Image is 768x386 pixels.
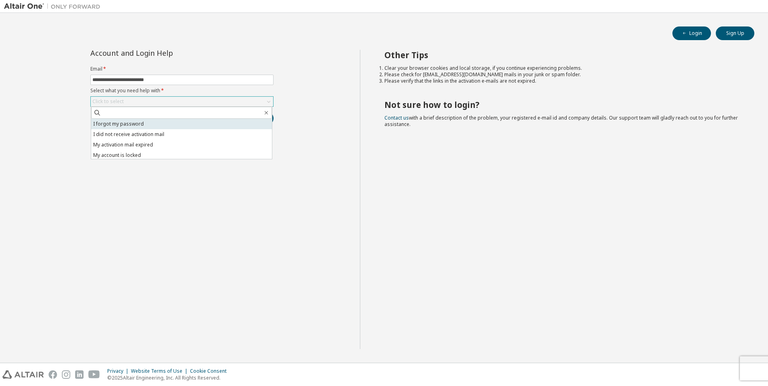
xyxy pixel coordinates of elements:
[384,114,738,128] span: with a brief description of the problem, your registered e-mail id and company details. Our suppo...
[672,26,711,40] button: Login
[75,370,84,379] img: linkedin.svg
[90,50,237,56] div: Account and Login Help
[107,368,131,374] div: Privacy
[88,370,100,379] img: youtube.svg
[4,2,104,10] img: Altair One
[62,370,70,379] img: instagram.svg
[384,65,740,71] li: Clear your browser cookies and local storage, if you continue experiencing problems.
[384,71,740,78] li: Please check for [EMAIL_ADDRESS][DOMAIN_NAME] mails in your junk or spam folder.
[384,78,740,84] li: Please verify that the links in the activation e-mails are not expired.
[2,370,44,379] img: altair_logo.svg
[107,374,231,381] p: © 2025 Altair Engineering, Inc. All Rights Reserved.
[49,370,57,379] img: facebook.svg
[190,368,231,374] div: Cookie Consent
[384,50,740,60] h2: Other Tips
[91,119,272,129] li: I forgot my password
[384,100,740,110] h2: Not sure how to login?
[92,98,124,105] div: Click to select
[384,114,409,121] a: Contact us
[90,87,274,94] label: Select what you need help with
[90,66,274,72] label: Email
[716,26,754,40] button: Sign Up
[131,368,190,374] div: Website Terms of Use
[91,97,273,106] div: Click to select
